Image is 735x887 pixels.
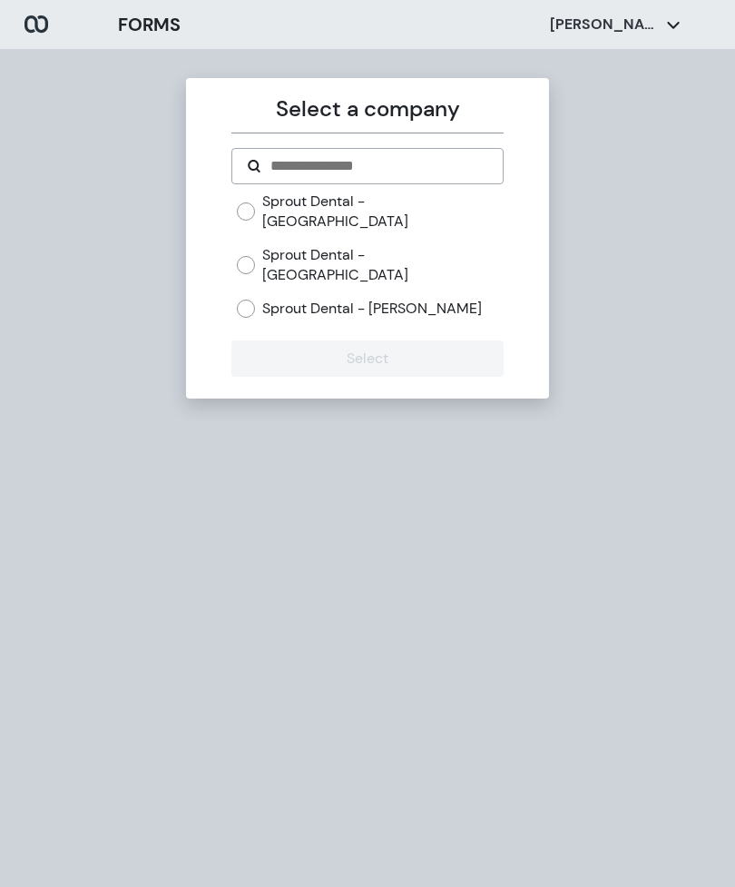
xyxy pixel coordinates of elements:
[550,15,659,34] p: [PERSON_NAME]
[269,155,487,177] input: Search
[231,93,503,125] p: Select a company
[262,192,503,231] label: Sprout Dental - [GEOGRAPHIC_DATA]
[118,11,181,38] h3: FORMS
[262,299,482,319] label: Sprout Dental - [PERSON_NAME]
[262,245,503,284] label: Sprout Dental - [GEOGRAPHIC_DATA]
[231,340,503,377] button: Select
